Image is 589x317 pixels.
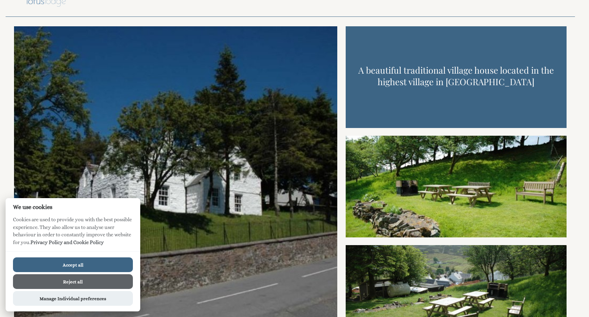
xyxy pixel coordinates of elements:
button: Manage Individual preferences [13,291,133,306]
img: DSC_9917.original.full.jpg [346,136,567,245]
p: Cookies are used to provide you with the best possible experience. They also allow us to analyse ... [6,216,140,251]
h2: We use cookies [6,204,140,210]
h1: A beautiful traditional village house located in the highest village in [GEOGRAPHIC_DATA] [348,64,564,87]
a: Privacy Policy and Cookie Policy [31,240,104,245]
button: Reject all [13,274,133,289]
button: Accept all [13,257,133,272]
